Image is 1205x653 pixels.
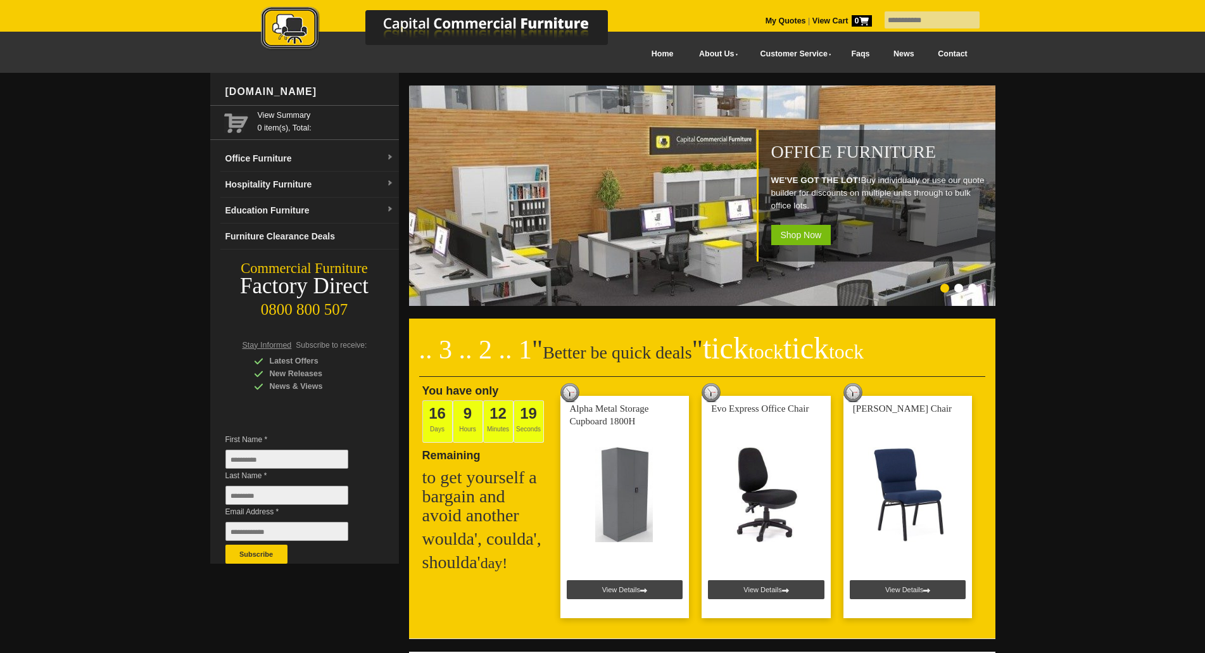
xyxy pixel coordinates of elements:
span: " [692,335,864,364]
a: Office Furniture WE'VE GOT THE LOT!Buy individually or use our quote builder for discounts on mul... [409,299,998,308]
div: Latest Offers [254,355,374,367]
a: About Us [685,40,746,68]
img: dropdown [386,206,394,213]
a: News [881,40,926,68]
img: dropdown [386,154,394,162]
span: Subscribe to receive: [296,341,367,350]
a: View Cart0 [810,16,871,25]
img: Capital Commercial Furniture Logo [226,6,669,53]
div: 0800 800 507 [210,295,399,319]
h2: shoulda' [422,553,549,573]
a: Customer Service [746,40,839,68]
span: Remaining [422,444,481,462]
img: dropdown [386,180,394,187]
span: .. 3 .. 2 .. 1 [419,335,533,364]
img: tick tock deal clock [702,383,721,402]
div: New Releases [254,367,374,380]
span: 16 [429,405,446,422]
div: [DOMAIN_NAME] [220,73,399,111]
h1: Office Furniture [771,143,989,162]
p: Buy individually or use our quote builder for discounts on multiple units through to bulk office ... [771,174,989,212]
img: Office Furniture [409,86,998,306]
strong: View Cart [812,16,872,25]
a: View Summary [258,109,394,122]
a: My Quotes [766,16,806,25]
h2: Better be quick deals [419,339,985,377]
a: Contact [926,40,979,68]
div: News & Views [254,380,374,393]
h2: to get yourself a bargain and avoid another [422,468,549,525]
span: Seconds [514,400,544,443]
a: Hospitality Furnituredropdown [220,172,399,198]
span: Shop Now [771,225,831,245]
span: 19 [520,405,537,422]
span: tock [829,340,864,363]
span: tick tick [703,331,864,365]
li: Page dot 2 [954,284,963,293]
span: 9 [464,405,472,422]
a: Capital Commercial Furniture Logo [226,6,669,56]
input: Last Name * [225,486,348,505]
span: Last Name * [225,469,367,482]
span: You have only [422,384,499,397]
h2: woulda', coulda', [422,529,549,548]
input: Email Address * [225,522,348,541]
strong: WE'VE GOT THE LOT! [771,175,861,185]
a: Office Furnituredropdown [220,146,399,172]
span: Stay Informed [243,341,292,350]
span: 12 [489,405,507,422]
span: First Name * [225,433,367,446]
a: Education Furnituredropdown [220,198,399,224]
a: Furniture Clearance Deals [220,224,399,250]
span: Hours [453,400,483,443]
div: Factory Direct [210,277,399,295]
span: Days [422,400,453,443]
span: 0 item(s), Total: [258,109,394,132]
button: Subscribe [225,545,287,564]
span: Email Address * [225,505,367,518]
li: Page dot 1 [940,284,949,293]
img: tick tock deal clock [843,383,862,402]
input: First Name * [225,450,348,469]
div: Commercial Furniture [210,260,399,277]
span: " [532,335,543,364]
span: 0 [852,15,872,27]
img: tick tock deal clock [560,383,579,402]
span: day! [481,555,508,571]
li: Page dot 3 [968,284,977,293]
span: tock [748,340,783,363]
span: Minutes [483,400,514,443]
a: Faqs [840,40,882,68]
